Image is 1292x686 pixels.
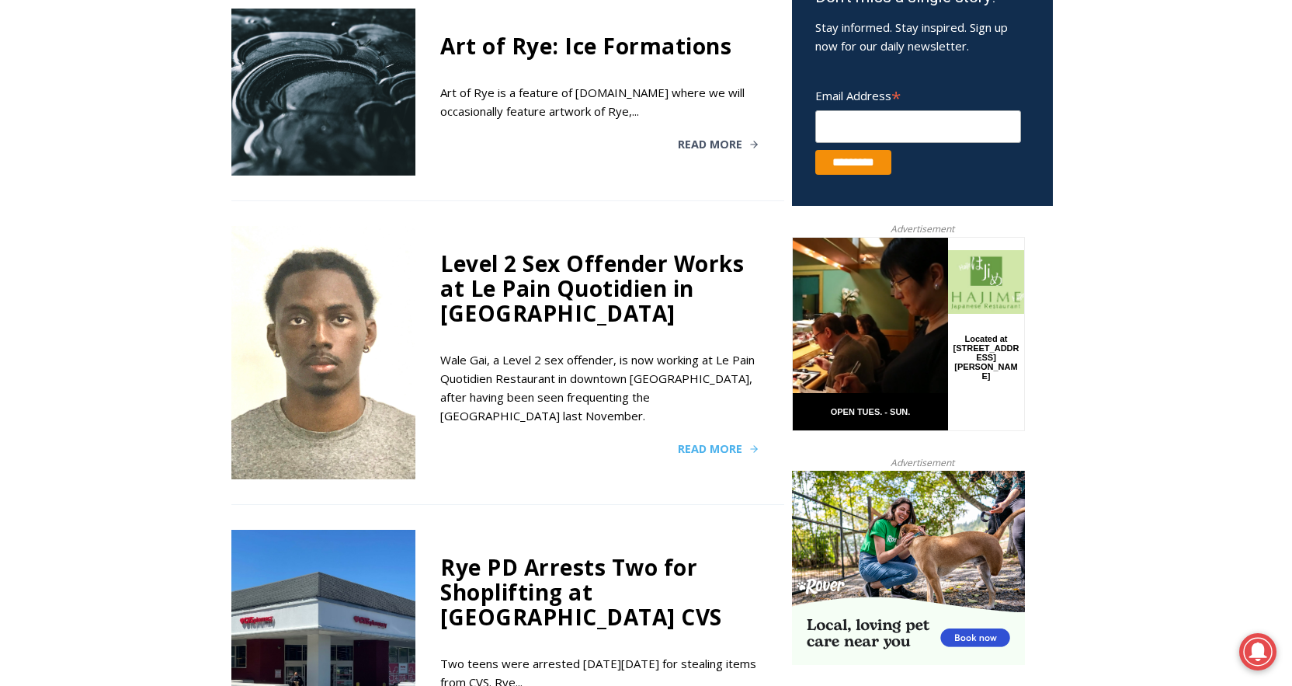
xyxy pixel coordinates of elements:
[678,139,742,150] span: Read More
[678,444,759,454] a: Read More
[678,444,742,454] span: Read More
[440,555,759,629] div: Rye PD Arrests Two for Shoplifting at [GEOGRAPHIC_DATA] CVS
[392,1,734,151] div: "I learned about the history of a place I’d honestly never considered even as a resident of [GEOG...
[373,151,752,193] a: Intern @ [DOMAIN_NAME]
[5,160,152,219] span: Open Tues. - Sun. [PHONE_NUMBER]
[406,155,720,190] span: Intern @ [DOMAIN_NAME]
[1,156,156,193] a: Open Tues. - Sun. [PHONE_NUMBER]
[440,33,759,58] div: Art of Rye: Ice Formations
[440,350,759,425] div: Wale Gai, a Level 2 sex offender, is now working at Le Pain Quotidien Restaurant in downtown [GEO...
[160,97,228,186] div: Located at [STREET_ADDRESS][PERSON_NAME]
[440,251,759,326] div: Level 2 Sex Offender Works at Le Pain Quotidien in [GEOGRAPHIC_DATA]
[678,139,759,150] a: Read More
[875,221,970,236] span: Advertisement
[815,18,1030,55] p: Stay informed. Stay inspired. Sign up now for our daily newsletter.
[815,80,1021,108] label: Email Address
[440,83,759,120] div: Art of Rye is a feature of [DOMAIN_NAME] where we will occasionally feature artwork of Rye,...
[875,455,970,470] span: Advertisement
